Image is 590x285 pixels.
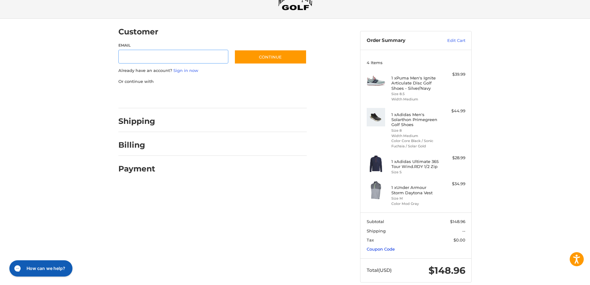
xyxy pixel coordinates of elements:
a: Sign in now [173,68,198,73]
a: Edit Cart [434,38,465,44]
h3: 4 Items [367,60,465,65]
span: Total (USD) [367,267,392,273]
li: Size M [391,196,439,201]
div: $34.99 [441,181,465,187]
span: $148.96 [450,219,465,224]
li: Size 8 [391,128,439,133]
iframe: Gorgias live chat messenger [6,258,74,279]
div: $28.99 [441,155,465,161]
h4: 1 x Adidas Men's Solarthon Primegreen Golf Shoes [391,112,439,127]
span: -- [462,228,465,233]
h2: Billing [118,140,155,150]
h2: Shipping [118,116,155,126]
p: Already have an account? [118,68,307,74]
h2: Payment [118,164,155,174]
h4: 1 x Puma Men's Ignite Articulate Disc Golf Shoes - Silver/Navy [391,75,439,91]
h4: 1 x Under Armour Storm Daytona Vest [391,185,439,195]
p: Or continue with [118,79,307,85]
h4: 1 x Adidas Ultimate 365 Tour Wind.RDY 1/2 Zip [391,159,439,169]
span: $148.96 [429,265,465,276]
li: Size S [391,170,439,175]
li: Width Medium [391,97,439,102]
button: Continue [234,50,307,64]
iframe: PayPal-venmo [222,91,269,102]
iframe: PayPal-paypal [117,91,163,102]
h2: Customer [118,27,158,37]
label: Email [118,43,228,48]
h3: Order Summary [367,38,434,44]
li: Size 8.5 [391,91,439,97]
a: Coupon Code [367,247,395,252]
span: Subtotal [367,219,384,224]
li: Width Medium [391,133,439,139]
li: Color Mod Gray [391,201,439,206]
li: Color Core Black / Sonic Fuchsia / Solar Gold [391,138,439,149]
div: $44.99 [441,108,465,114]
iframe: PayPal-paylater [169,91,216,102]
span: $0.00 [454,237,465,242]
span: Tax [367,237,374,242]
div: $39.99 [441,71,465,78]
span: Shipping [367,228,386,233]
